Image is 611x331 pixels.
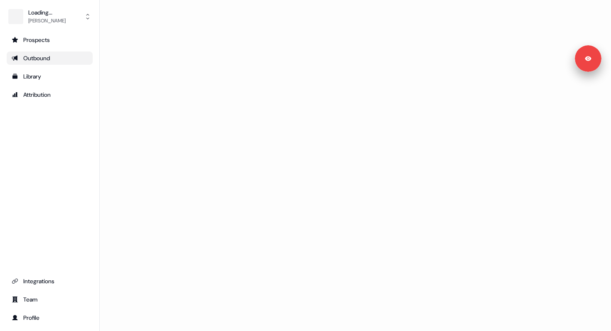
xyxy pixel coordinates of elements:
a: Go to attribution [7,88,93,101]
a: Go to team [7,293,93,306]
a: Go to outbound experience [7,51,93,65]
button: Loading...[PERSON_NAME] [7,7,93,27]
div: Team [12,295,88,304]
a: Go to profile [7,311,93,324]
div: Attribution [12,91,88,99]
div: Integrations [12,277,88,285]
div: Outbound [12,54,88,62]
div: Library [12,72,88,81]
a: Go to templates [7,70,93,83]
div: Loading... [28,8,66,17]
div: Profile [12,314,88,322]
div: Prospects [12,36,88,44]
a: Go to integrations [7,275,93,288]
div: [PERSON_NAME] [28,17,66,25]
a: Go to prospects [7,33,93,47]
